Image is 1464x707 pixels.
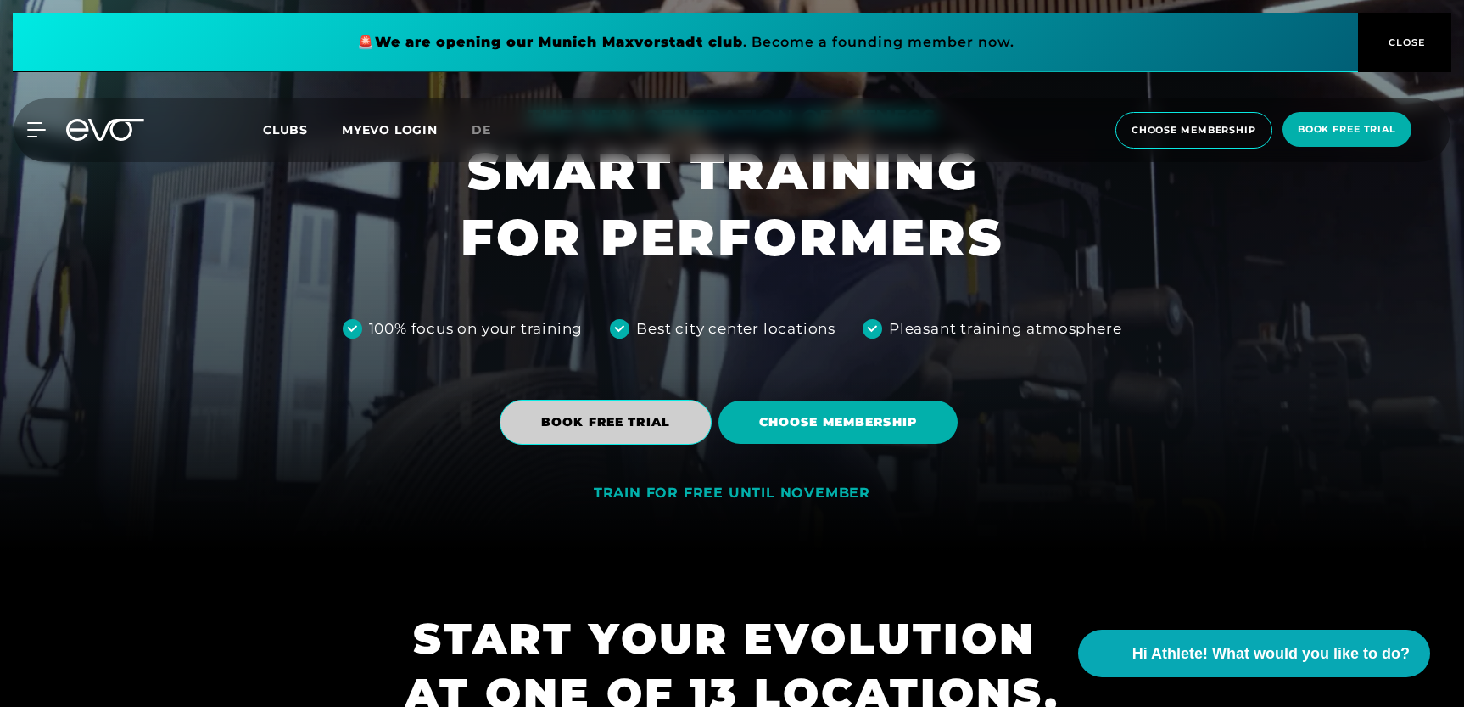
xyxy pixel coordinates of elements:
a: choose membership [1110,112,1277,149]
span: BOOK FREE TRIAL [541,413,670,431]
a: book free trial [1277,112,1417,149]
span: Choose membership [759,413,917,431]
a: MYEVO LOGIN [342,122,438,137]
div: TRAIN FOR FREE UNTIL NOVEMBER [594,485,870,502]
button: Hi Athlete! What would you like to do? [1078,630,1430,677]
span: Hi Athlete! What would you like to do? [1132,642,1410,665]
span: CLOSE [1384,35,1426,50]
a: Clubs [263,121,342,137]
a: Choose membership [718,388,964,457]
h1: SMART TRAINING FOR PERFORMERS [461,138,1003,271]
span: choose membership [1132,123,1256,137]
div: Pleasant training atmosphere [889,318,1121,340]
span: Clubs [263,122,308,137]
button: CLOSE [1358,13,1451,72]
div: 100% focus on your training [369,318,584,340]
span: de [472,122,491,137]
a: BOOK FREE TRIAL [500,387,718,457]
div: Best city center locations [636,318,835,340]
a: de [472,121,511,140]
span: book free trial [1298,122,1396,137]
